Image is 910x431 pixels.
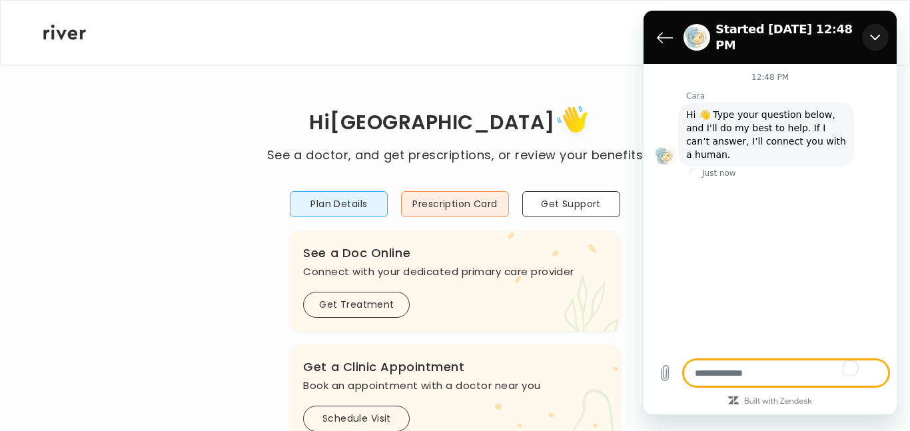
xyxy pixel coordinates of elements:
button: Prescription Card [401,191,508,217]
h3: See a Doc Online [303,244,606,262]
iframe: To enrich screen reader interactions, please activate Accessibility in Grammarly extension settings [644,11,897,414]
button: Plan Details [290,191,388,217]
p: See a doctor, and get prescriptions, or review your benefits [267,146,643,165]
h3: Get a Clinic Appointment [303,358,606,376]
button: Get Treatment [303,292,410,318]
p: Connect with your dedicated primary care provider [303,262,606,281]
button: Get Support [522,191,620,217]
p: Book an appointment with a doctor near you [303,376,606,395]
h1: Hi [GEOGRAPHIC_DATA] [267,101,643,146]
